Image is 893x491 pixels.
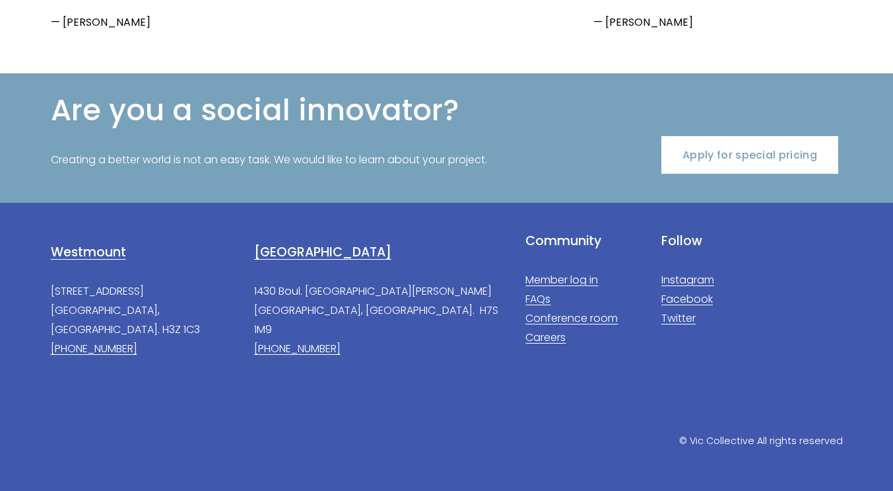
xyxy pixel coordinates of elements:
p: © Vic Collective All rights reserved [51,433,843,450]
code: — [PERSON_NAME] [593,15,693,30]
p: [STREET_ADDRESS] [GEOGRAPHIC_DATA], [GEOGRAPHIC_DATA]. H3Z 1C3 [51,282,504,358]
a: [PHONE_NUMBER] [51,340,137,359]
h4: Community [525,233,639,250]
a: Careers [525,328,566,348]
p: 1430 Boul. [GEOGRAPHIC_DATA][PERSON_NAME] [GEOGRAPHIC_DATA], [GEOGRAPHIC_DATA]. H7S 1M9 [254,282,503,358]
a: Twitter [661,309,696,328]
a: [GEOGRAPHIC_DATA] [254,244,391,262]
a: Instagram [661,271,714,290]
a: [PHONE_NUMBER] [254,340,341,359]
h2: Are you a social innovator? [51,91,504,130]
p: Creating a better world is not an easy task. We would like to learn about your project. [51,151,504,170]
a: Apply for special pricing [661,136,838,174]
a: Facebook [661,290,713,309]
a: Conference room [525,309,618,328]
code: — [PERSON_NAME] [51,15,150,30]
a: Member log in [525,271,598,290]
h4: Follow [661,233,842,250]
a: FAQs [525,290,550,309]
a: Westmount [51,244,126,262]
